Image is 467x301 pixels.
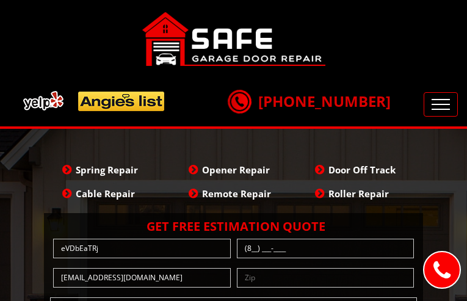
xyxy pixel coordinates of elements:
[50,219,417,234] h2: Get Free Estimation Quote
[228,91,391,111] a: [PHONE_NUMBER]
[297,183,423,204] li: Roller Repair
[170,159,297,180] li: Opener Repair
[44,159,170,180] li: Spring Repair
[142,12,325,66] img: logo1.png
[44,183,170,204] li: Cable Repair
[237,268,415,288] input: Zip
[53,239,231,258] input: Name
[237,239,415,258] input: Phone
[226,88,253,115] img: call.png
[424,92,458,117] button: Toggle navigation
[297,159,423,180] li: Door Off Track
[53,268,231,288] input: Enter Email
[18,86,170,116] img: add.png
[170,183,297,204] li: Remote Repair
